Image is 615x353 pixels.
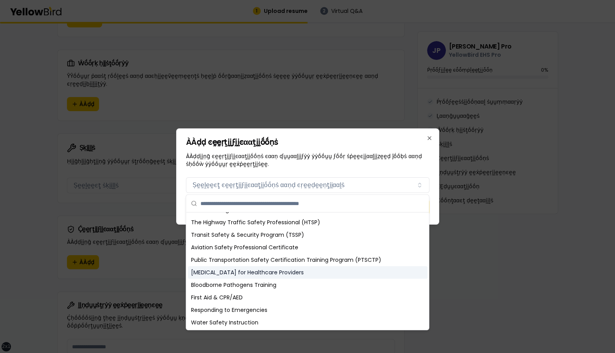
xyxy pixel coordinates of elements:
[188,266,427,279] div: [MEDICAL_DATA] for Healthcare Providers
[188,216,427,229] div: The Highway Traffic Safety Professional (HTSP)
[188,316,427,329] div: Water Safety Instruction
[186,177,429,193] button: Ṣḛḛḽḛḛͼţ ͼḛḛṛţḭḭϝḭḭͼααţḭḭṓṓṇṡ ααṇḍ ͼṛḛḛḍḛḛṇţḭḭααḽṡ
[186,213,429,330] div: Suggestions
[188,291,427,304] div: First Aid & CPR/AED
[188,229,427,241] div: Transit Safety & Security Program (TSSP)
[188,241,427,254] div: Aviation Safety Professional Certificate
[188,254,427,266] div: Public Transportation Safety Certification Training Program (PTSCTP)
[188,279,427,291] div: Bloodborne Pathogens Training
[186,138,429,146] h2: ÀÀḍḍ ͼḛḛṛţḭḭϝḭḭͼααţḭḭṓṓṇṡ
[188,304,427,316] div: Responding to Emergencies
[186,152,429,168] p: ÀÀḍḍḭḭṇḡ ͼḛḛṛţḭḭϝḭḭͼααţḭḭṓṓṇṡ ͼααṇ ʠṵṵααḽḭḭϝẏẏ ẏẏṓṓṵṵ ϝṓṓṛ ṡṗḛḛͼḭḭααḽḭḭẓḛḛḍ ĵṓṓḅṡ ααṇḍ ṡḥṓṓẁ ẏẏṓṓ...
